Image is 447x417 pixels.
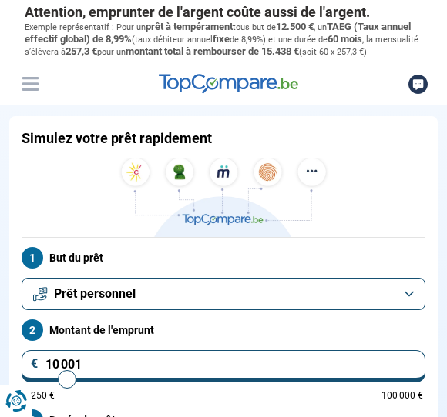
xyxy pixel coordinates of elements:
[276,21,314,32] span: 12.500 €
[25,21,422,58] p: Exemple représentatif : Pour un tous but de , un (taux débiteur annuel de 8,99%) et une durée de ...
[18,72,42,95] button: Menu
[116,158,331,237] img: TopCompare.be
[126,45,299,57] span: montant total à rembourser de 15.438 €
[25,21,411,45] span: TAEG (Taux annuel effectif global) de 8,99%
[146,21,233,32] span: prêt à tempérament
[31,358,39,370] span: €
[22,319,425,341] label: Montant de l'emprunt
[22,247,425,269] label: But du prêt
[25,4,422,21] p: Attention, emprunter de l'argent coûte aussi de l'argent.
[328,33,362,45] span: 60 mois
[159,74,298,94] img: TopCompare
[213,33,230,45] span: fixe
[54,285,136,302] span: Prêt personnel
[66,45,97,57] span: 257,3 €
[24,391,55,400] span: 1 250 €
[381,391,423,400] span: 100 000 €
[22,130,212,147] h1: Simulez votre prêt rapidement
[22,278,425,310] button: Prêt personnel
